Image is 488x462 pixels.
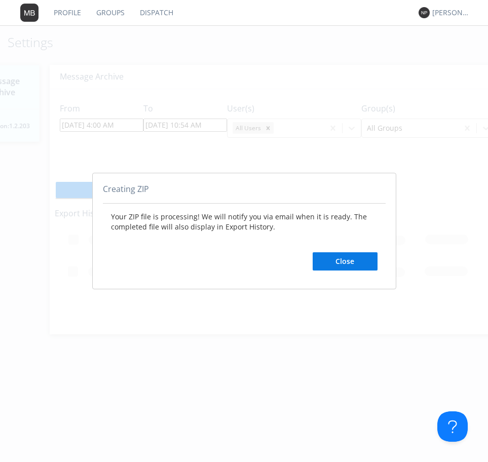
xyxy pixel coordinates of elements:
div: [PERSON_NAME] * [432,8,470,18]
div: Your ZIP file is processing! We will notify you via email when it is ready. The completed file wi... [103,204,386,279]
button: Close [313,252,378,271]
img: 373638.png [20,4,39,22]
div: Creating ZIP [103,183,386,204]
iframe: Toggle Customer Support [437,411,468,442]
img: 373638.png [419,7,430,18]
div: abcd [92,173,396,289]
